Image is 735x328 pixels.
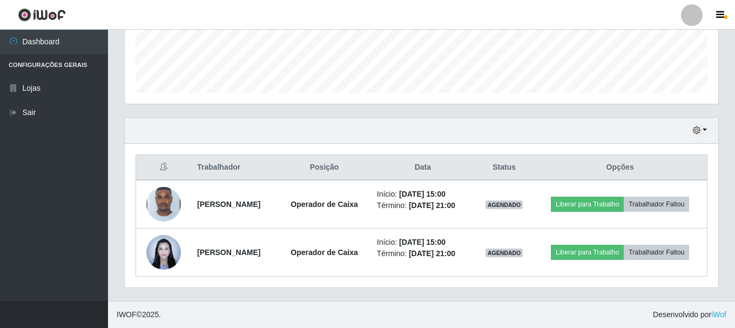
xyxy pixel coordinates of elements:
a: iWof [711,310,726,319]
th: Data [370,155,475,180]
th: Posição [278,155,370,180]
time: [DATE] 21:00 [409,249,455,258]
button: Liberar para Trabalho [551,197,624,212]
time: [DATE] 21:00 [409,201,455,210]
img: 1742846870859.jpeg [146,229,181,275]
time: [DATE] 15:00 [399,238,446,246]
span: AGENDADO [485,200,523,209]
th: Status [475,155,533,180]
button: Trabalhador Faltou [624,197,689,212]
th: Opções [533,155,707,180]
li: Término: [377,200,469,211]
span: © 2025 . [117,309,161,320]
time: [DATE] 15:00 [399,190,446,198]
img: 1721222476236.jpeg [146,182,181,227]
li: Término: [377,248,469,259]
li: Início: [377,189,469,200]
span: IWOF [117,310,137,319]
img: CoreUI Logo [18,8,66,22]
strong: Operador de Caixa [291,248,358,257]
span: AGENDADO [485,249,523,257]
strong: [PERSON_NAME] [197,248,260,257]
th: Trabalhador [191,155,278,180]
button: Trabalhador Faltou [624,245,689,260]
li: Início: [377,237,469,248]
span: Desenvolvido por [653,309,726,320]
strong: Operador de Caixa [291,200,358,209]
button: Liberar para Trabalho [551,245,624,260]
strong: [PERSON_NAME] [197,200,260,209]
